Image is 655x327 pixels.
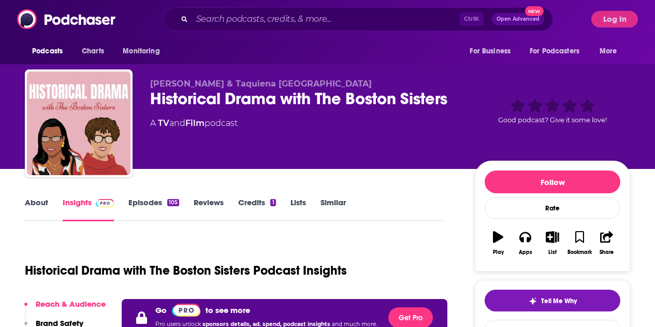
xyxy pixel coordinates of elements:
div: Search podcasts, credits, & more... [164,7,553,31]
span: Tell Me Why [541,297,577,305]
a: Film [185,118,205,128]
span: and [169,118,185,128]
div: Share [600,249,614,255]
span: New [525,6,544,16]
button: Apps [512,224,538,262]
button: open menu [462,41,523,61]
span: Ctrl K [459,12,484,26]
a: Charts [75,41,110,61]
a: TV [158,118,169,128]
span: Podcasts [32,44,63,59]
span: Good podcast? Give it some love! [498,116,607,124]
a: Pro website [172,303,200,317]
div: List [548,249,557,255]
a: Credits1 [238,197,275,221]
button: open menu [592,41,630,61]
a: InsightsPodchaser Pro [63,197,114,221]
button: List [539,224,566,262]
button: open menu [115,41,173,61]
button: Play [485,224,512,262]
div: Apps [519,249,532,255]
h1: Historical Drama with The Boston Sisters Podcast Insights [25,263,347,278]
a: Episodes105 [128,197,179,221]
button: open menu [523,41,594,61]
img: Podchaser Pro [96,199,114,207]
p: Go [155,305,167,315]
div: Bookmark [567,249,592,255]
div: A podcast [150,117,238,130]
div: Play [493,249,504,255]
input: Search podcasts, credits, & more... [192,11,459,27]
a: Similar [321,197,346,221]
span: For Podcasters [530,44,579,59]
button: Log In [591,11,638,27]
div: 1 [270,199,275,206]
span: [PERSON_NAME] & Taquiena [GEOGRAPHIC_DATA] [150,79,372,89]
button: tell me why sparkleTell Me Why [485,290,620,311]
div: 105 [167,199,179,206]
button: Reach & Audience [24,299,106,318]
div: Good podcast? Give it some love! [475,79,630,143]
span: Monitoring [123,44,159,59]
button: Bookmark [566,224,593,262]
img: Podchaser - Follow, Share and Rate Podcasts [17,9,117,29]
button: Share [593,224,620,262]
img: Historical Drama with The Boston Sisters [27,72,130,175]
div: Rate [485,197,620,219]
img: Podchaser Pro [172,304,200,317]
button: Open AdvancedNew [492,13,544,25]
span: More [600,44,617,59]
p: to see more [206,305,250,315]
span: For Business [470,44,511,59]
button: open menu [25,41,76,61]
span: Open Advanced [497,17,540,22]
img: tell me why sparkle [529,297,537,305]
button: Follow [485,170,620,193]
a: About [25,197,48,221]
a: Lists [290,197,306,221]
span: Charts [82,44,104,59]
a: Reviews [194,197,224,221]
p: Reach & Audience [36,299,106,309]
